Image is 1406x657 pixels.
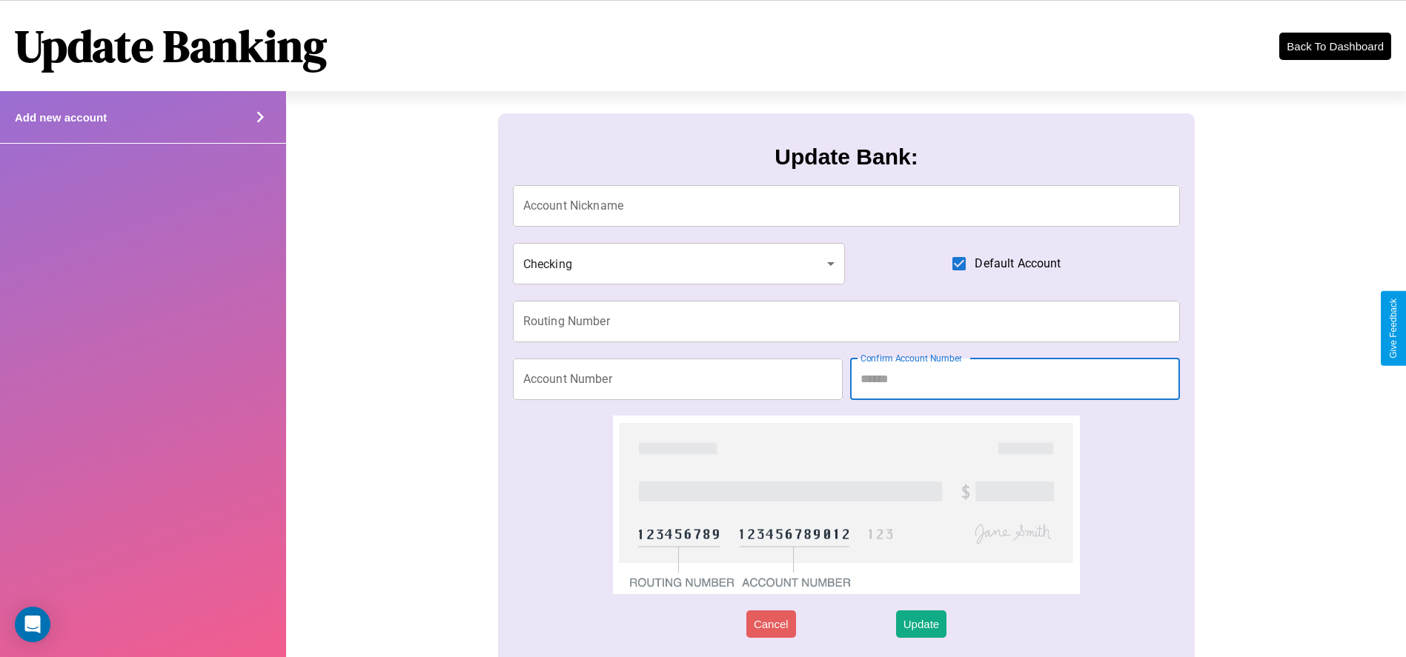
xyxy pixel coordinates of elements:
[775,144,918,170] h3: Update Bank:
[746,610,796,638] button: Cancel
[860,352,962,364] label: Confirm Account Number
[613,416,1081,594] img: check
[896,610,946,638] button: Update
[15,16,327,76] h1: Update Banking
[15,607,50,642] div: Open Intercom Messenger
[15,111,107,124] h4: Add new account
[975,255,1061,273] span: Default Account
[1388,299,1399,358] div: Give Feedback
[1279,33,1391,60] button: Back To Dashboard
[513,243,845,284] div: Checking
